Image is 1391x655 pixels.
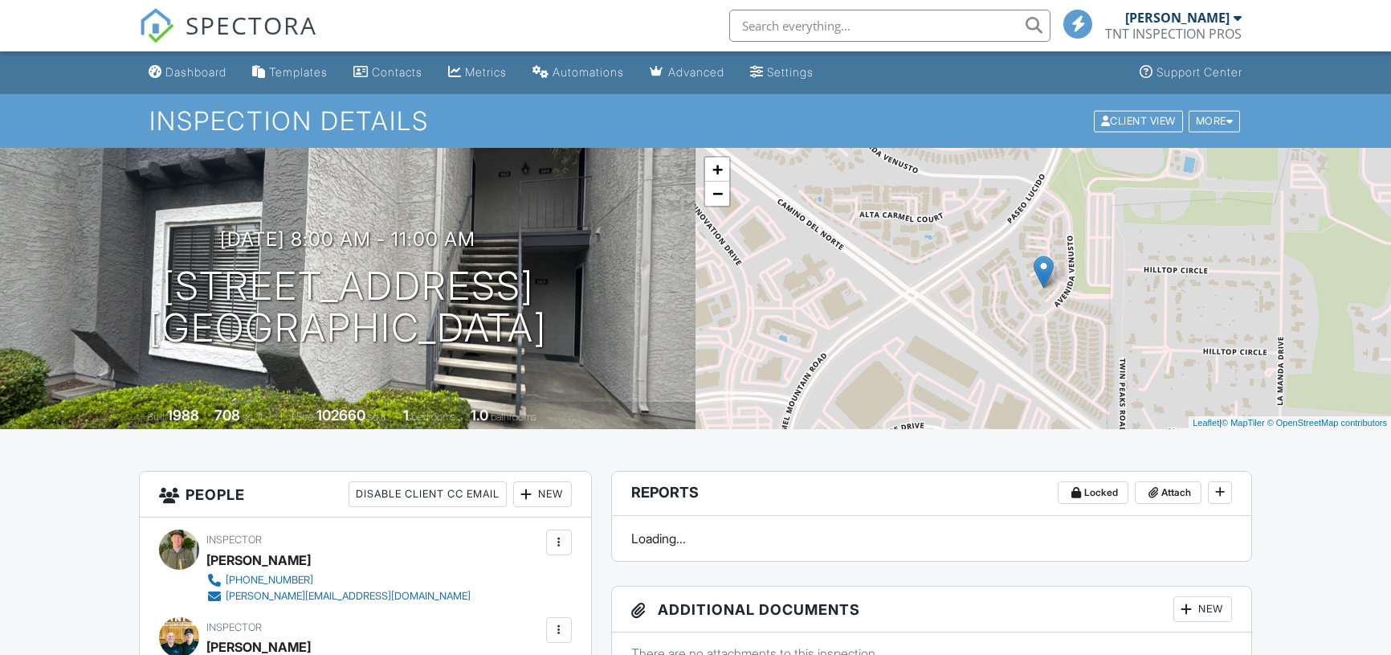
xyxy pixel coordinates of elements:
[1092,114,1187,126] a: Client View
[167,407,199,424] div: 1988
[347,58,429,88] a: Contacts
[705,182,729,206] a: Zoom out
[206,534,262,546] span: Inspector
[1094,110,1183,132] div: Client View
[1156,65,1242,79] div: Support Center
[246,58,334,88] a: Templates
[1133,58,1249,88] a: Support Center
[220,228,475,250] h3: [DATE] 8:00 am - 11:00 am
[526,58,630,88] a: Automations (Basic)
[269,65,328,79] div: Templates
[147,411,165,423] span: Built
[149,107,1242,135] h1: Inspection Details
[513,481,572,507] div: New
[368,411,388,423] span: sq.ft.
[214,407,240,424] div: 708
[1222,418,1265,428] a: © MapTiler
[1193,418,1219,428] a: Leaflet
[491,411,536,423] span: bathrooms
[744,58,820,88] a: Settings
[1105,26,1242,42] div: TNT INSPECTION PROS
[280,411,314,423] span: Lot Size
[471,407,488,424] div: 1.0
[165,65,226,79] div: Dashboard
[465,65,507,79] div: Metrics
[206,588,471,604] a: [PERSON_NAME][EMAIL_ADDRESS][DOMAIN_NAME]
[1189,416,1391,430] div: |
[206,548,311,572] div: [PERSON_NAME]
[668,65,724,79] div: Advanced
[243,411,265,423] span: sq. ft.
[349,481,507,507] div: Disable Client CC Email
[1125,10,1230,26] div: [PERSON_NAME]
[729,10,1050,42] input: Search everything...
[139,8,174,43] img: The Best Home Inspection Software - Spectora
[1189,110,1241,132] div: More
[226,574,313,587] div: [PHONE_NUMBER]
[403,407,409,424] div: 1
[186,8,317,42] span: SPECTORA
[140,472,590,518] h3: People
[1267,418,1387,428] a: © OpenStreetMap contributors
[372,65,422,79] div: Contacts
[206,572,471,588] a: [PHONE_NUMBER]
[226,590,471,603] div: [PERSON_NAME][EMAIL_ADDRESS][DOMAIN_NAME]
[767,65,814,79] div: Settings
[139,22,317,55] a: SPECTORA
[705,158,729,182] a: Zoom in
[1173,596,1232,622] div: New
[142,58,233,88] a: Dashboard
[643,58,731,88] a: Advanced
[206,621,262,633] span: Inspector
[411,411,455,423] span: bedrooms
[442,58,513,88] a: Metrics
[553,65,624,79] div: Automations
[149,265,547,350] h1: [STREET_ADDRESS] [GEOGRAPHIC_DATA]
[316,407,365,424] div: 102660
[612,587,1251,632] h3: Additional Documents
